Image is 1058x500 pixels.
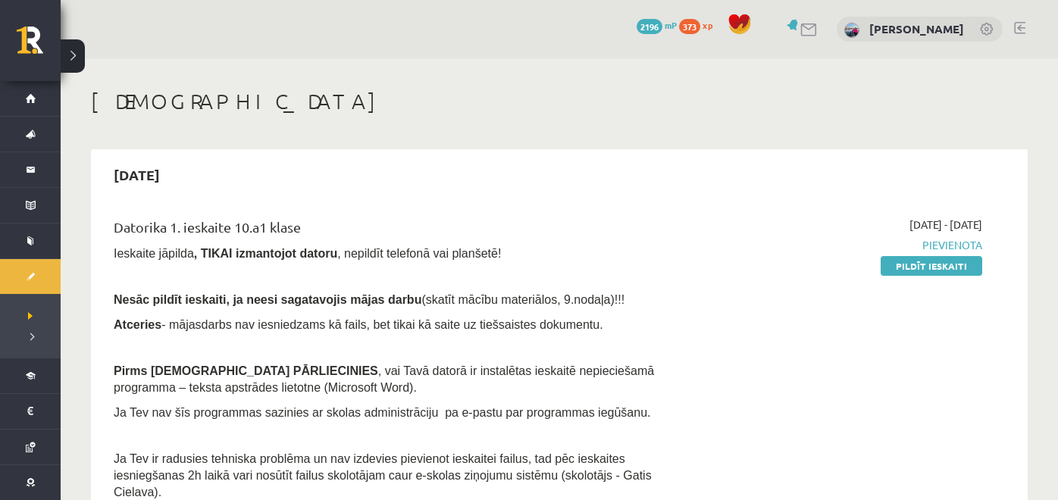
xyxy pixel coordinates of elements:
a: Rīgas 1. Tālmācības vidusskola [17,27,61,64]
span: Ieskaite jāpilda , nepildīt telefonā vai planšetē! [114,247,501,260]
span: Ja Tev nav šīs programmas sazinies ar skolas administrāciju pa e-pastu par programmas iegūšanu. [114,406,650,419]
b: Atceries [114,318,161,331]
span: 373 [679,19,700,34]
a: 373 xp [679,19,720,31]
a: 2196 mP [637,19,677,31]
h2: [DATE] [99,157,175,192]
span: mP [665,19,677,31]
span: , vai Tavā datorā ir instalētas ieskaitē nepieciešamā programma – teksta apstrādes lietotne (Micr... [114,364,654,394]
span: 2196 [637,19,662,34]
span: Ja Tev ir radusies tehniska problēma un nav izdevies pievienot ieskaitei failus, tad pēc ieskaite... [114,452,652,498]
span: - mājasdarbs nav iesniedzams kā fails, bet tikai kā saite uz tiešsaistes dokumentu. [114,318,603,331]
span: xp [703,19,712,31]
a: Pildīt ieskaiti [881,256,982,276]
span: Pirms [DEMOGRAPHIC_DATA] PĀRLIECINIES [114,364,378,377]
b: , TIKAI izmantojot datoru [194,247,337,260]
h1: [DEMOGRAPHIC_DATA] [91,89,1028,114]
div: Datorika 1. ieskaite 10.a1 klase [114,217,685,245]
span: (skatīt mācību materiālos, 9.nodaļa)!!! [421,293,624,306]
span: Nesāc pildīt ieskaiti, ja neesi sagatavojis mājas darbu [114,293,421,306]
span: Pievienota [708,237,982,253]
a: [PERSON_NAME] [869,21,964,36]
span: [DATE] - [DATE] [909,217,982,233]
img: Polina Jeluškina [844,23,859,38]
